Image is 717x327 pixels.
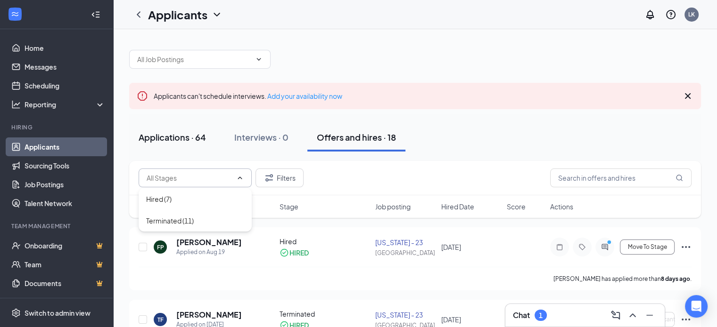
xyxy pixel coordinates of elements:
svg: ActiveChat [599,243,610,251]
svg: MagnifyingGlass [676,174,683,182]
div: [US_STATE] - 23 [375,238,435,247]
svg: Ellipses [680,314,692,325]
svg: Cross [682,90,693,102]
div: LK [688,10,695,18]
svg: Error [137,90,148,102]
a: Messages [25,57,105,76]
button: Waiting on Applicant [620,312,675,327]
a: Add your availability now [267,92,342,100]
a: DocumentsCrown [25,274,105,293]
div: Offers and hires · 18 [317,131,396,143]
svg: Settings [11,308,21,318]
span: Score [507,202,526,211]
a: Home [25,39,105,57]
button: ComposeMessage [608,308,623,323]
svg: ComposeMessage [610,310,621,321]
div: Applied on Aug 19 [176,247,242,257]
svg: ChevronUp [627,310,638,321]
div: [US_STATE] - 23 [375,310,435,319]
div: Switch to admin view [25,308,91,318]
svg: ChevronDown [255,56,263,63]
div: 1 [539,311,543,319]
svg: Collapse [91,10,100,19]
div: Terminated (11) [146,215,194,226]
svg: Minimize [644,310,655,321]
svg: Ellipses [680,241,692,253]
svg: ChevronLeft [133,9,144,20]
p: [PERSON_NAME] has applied more than . [553,275,692,283]
a: Applicants [25,137,105,156]
div: Terminated [280,309,370,319]
svg: CheckmarkCircle [280,248,289,257]
a: TeamCrown [25,255,105,274]
span: Actions [550,202,573,211]
b: 8 days ago [661,275,690,282]
svg: PrimaryDot [605,239,616,247]
input: All Stages [147,173,232,183]
a: Scheduling [25,76,105,95]
div: TF [157,316,164,324]
button: ChevronUp [625,308,640,323]
div: Hired (7) [146,194,172,204]
svg: QuestionInfo [665,9,676,20]
span: [DATE] [441,243,461,251]
h1: Applicants [148,7,207,23]
a: SurveysCrown [25,293,105,311]
button: Minimize [642,308,657,323]
div: Hired [280,237,370,246]
span: Hired Date [441,202,474,211]
div: Reporting [25,100,106,109]
span: Applicants can't schedule interviews. [154,92,342,100]
span: Stage [280,202,298,211]
div: FP [157,243,164,251]
a: Talent Network [25,194,105,213]
span: [DATE] [441,315,461,324]
div: Hiring [11,123,103,131]
svg: Notifications [644,9,656,20]
a: Sourcing Tools [25,156,105,175]
input: Search in offers and hires [550,168,692,187]
div: [GEOGRAPHIC_DATA] [375,249,435,257]
div: Interviews · 0 [234,131,288,143]
input: All Job Postings [137,54,251,64]
h5: [PERSON_NAME] [176,310,242,320]
svg: Note [554,243,565,251]
div: Applications · 64 [139,131,206,143]
svg: ChevronDown [211,9,223,20]
span: Job posting [375,202,411,211]
div: HIRED [289,248,309,257]
svg: Tag [577,243,588,251]
svg: Analysis [11,100,21,109]
svg: ChevronUp [236,174,244,182]
button: Filter Filters [255,168,304,187]
svg: WorkstreamLogo [10,9,20,19]
h5: [PERSON_NAME] [176,237,242,247]
svg: Filter [264,172,275,183]
h3: Chat [513,310,530,320]
div: Team Management [11,222,103,230]
button: Move To Stage [620,239,675,255]
a: Job Postings [25,175,105,194]
span: Move To Stage [628,244,667,250]
a: OnboardingCrown [25,236,105,255]
div: Open Intercom Messenger [685,295,708,318]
